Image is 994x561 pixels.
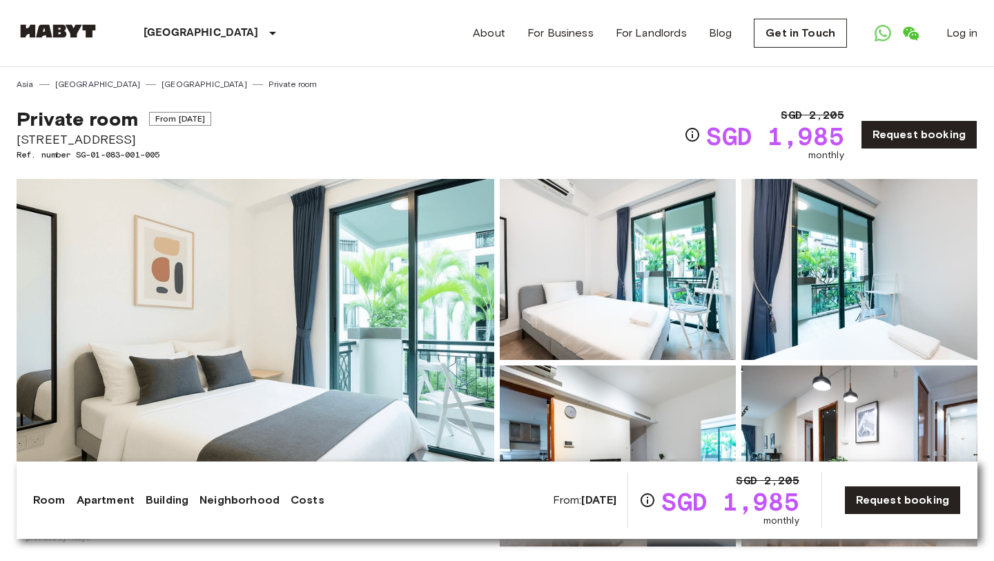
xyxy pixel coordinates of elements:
img: Picture of unit SG-01-083-001-005 [741,365,977,546]
span: From [DATE] [149,112,212,126]
img: Picture of unit SG-01-083-001-005 [500,179,736,360]
img: Marketing picture of unit SG-01-083-001-005 [17,179,494,546]
a: For Business [527,25,594,41]
a: Open WhatsApp [869,19,897,47]
a: Log in [946,25,977,41]
b: [DATE] [581,493,616,506]
span: SGD 2,205 [781,107,844,124]
span: From: [553,493,617,508]
span: [STREET_ADDRESS] [17,131,211,149]
a: Room [33,492,66,508]
span: SGD 2,205 [736,473,799,489]
p: [GEOGRAPHIC_DATA] [144,25,259,41]
img: Habyt [17,24,99,38]
span: monthly [763,514,799,528]
a: Open WeChat [897,19,924,47]
a: [GEOGRAPHIC_DATA] [55,78,141,91]
a: Private room [269,78,318,91]
img: Picture of unit SG-01-083-001-005 [741,179,977,360]
span: Private room [17,107,138,131]
a: Neighborhood [199,492,280,508]
a: Building [146,492,188,508]
span: SGD 1,985 [706,124,844,149]
a: Get in Touch [754,19,847,48]
svg: Check cost overview for full price breakdown. Please note that discounts apply to new joiners onl... [639,492,656,508]
a: For Landlords [616,25,687,41]
a: About [473,25,505,41]
a: [GEOGRAPHIC_DATA] [162,78,247,91]
span: monthly [808,149,844,162]
a: Blog [709,25,732,41]
a: Apartment [77,492,135,508]
a: Request booking [861,120,977,149]
a: Costs [291,492,324,508]
svg: Check cost overview for full price breakdown. Please note that discounts apply to new joiners onl... [684,126,701,143]
span: Ref. number SG-01-083-001-005 [17,149,211,161]
img: Picture of unit SG-01-083-001-005 [500,365,736,546]
a: Request booking [844,486,961,515]
a: Asia [17,78,34,91]
span: SGD 1,985 [661,489,799,514]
